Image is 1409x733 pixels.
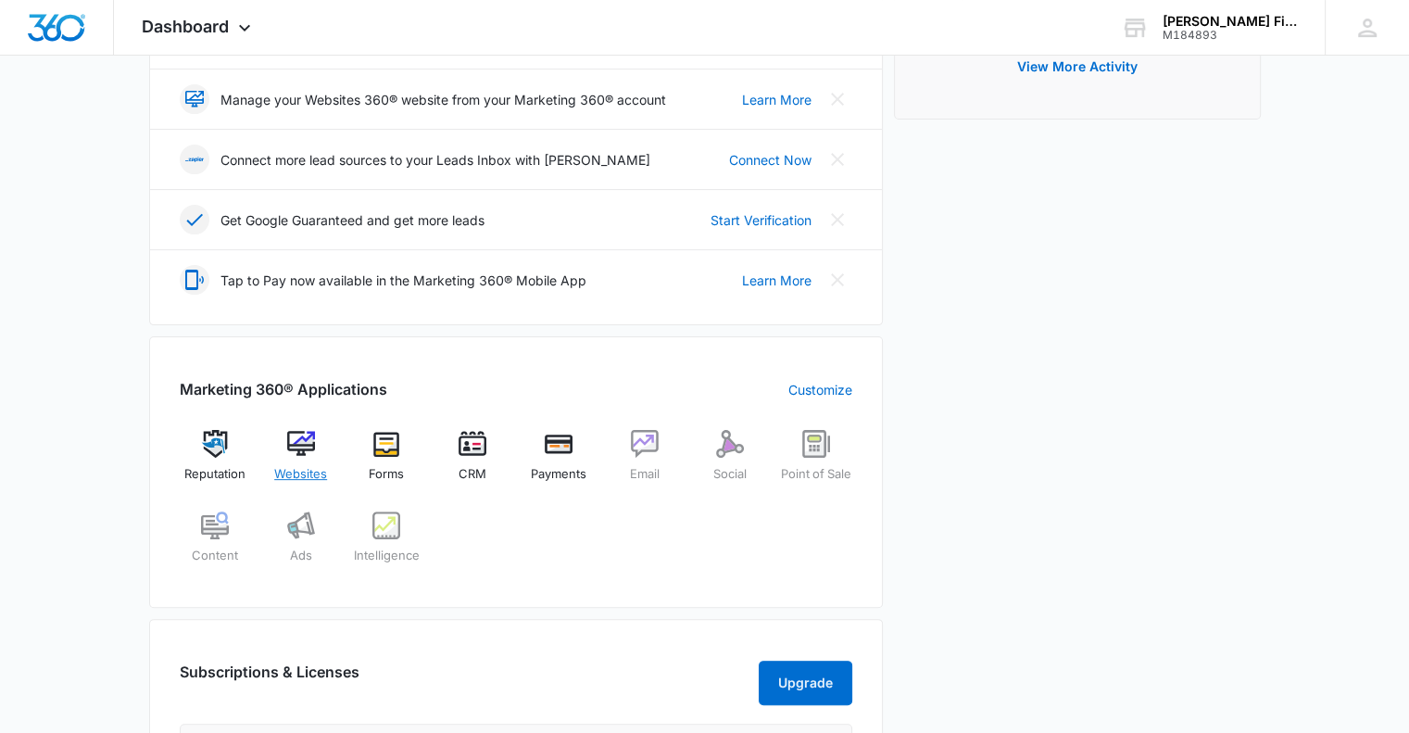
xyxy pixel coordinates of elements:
h2: Marketing 360® Applications [180,378,387,400]
a: Forms [351,430,422,497]
div: account id [1163,29,1298,42]
div: account name [1163,14,1298,29]
span: Intelligence [354,547,420,565]
a: Websites [265,430,336,497]
button: Close [823,84,852,114]
a: CRM [437,430,509,497]
button: Close [823,265,852,295]
a: Learn More [742,90,811,109]
span: Ads [290,547,312,565]
a: Ads [265,512,336,578]
span: Point of Sale [781,465,851,484]
button: Close [823,205,852,234]
a: Start Verification [711,210,811,230]
span: Reputation [184,465,245,484]
a: Email [609,430,680,497]
a: Content [180,512,251,578]
span: Forms [369,465,404,484]
span: CRM [459,465,486,484]
span: Payments [531,465,586,484]
h2: Subscriptions & Licenses [180,661,359,698]
span: Websites [274,465,327,484]
button: Close [823,145,852,174]
span: Dashboard [142,17,229,36]
a: Point of Sale [781,430,852,497]
p: Manage your Websites 360® website from your Marketing 360® account [220,90,666,109]
button: View More Activity [999,44,1156,89]
a: Reputation [180,430,251,497]
p: Tap to Pay now available in the Marketing 360® Mobile App [220,271,586,290]
a: Social [695,430,766,497]
a: Learn More [742,271,811,290]
p: Connect more lead sources to your Leads Inbox with [PERSON_NAME] [220,150,650,170]
span: Email [630,465,660,484]
a: Payments [523,430,595,497]
p: Get Google Guaranteed and get more leads [220,210,484,230]
span: Social [713,465,747,484]
a: Connect Now [729,150,811,170]
span: Content [192,547,238,565]
a: Customize [788,380,852,399]
a: Intelligence [351,512,422,578]
button: Upgrade [759,661,852,705]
